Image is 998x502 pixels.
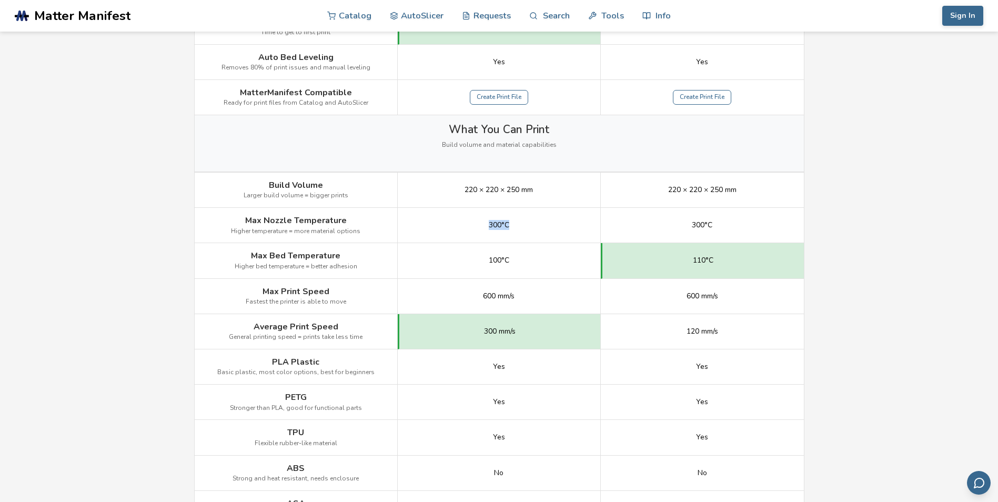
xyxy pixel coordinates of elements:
span: Yes [493,398,505,406]
a: Create Print File [673,90,731,105]
span: Yes [696,433,708,441]
span: MatterManifest Compatible [240,88,352,97]
span: Max Nozzle Temperature [245,216,347,225]
span: Basic plastic, most color options, best for beginners [217,369,375,376]
span: General printing speed = prints take less time [229,334,362,341]
span: Ready for print files from Catalog and AutoSlicer [224,99,368,107]
span: PLA Plastic [272,357,319,367]
span: 100°C [489,256,509,265]
span: Build volume and material capabilities [442,142,557,149]
span: ABS [287,464,305,473]
span: Fastest the printer is able to move [246,298,346,306]
span: Yes [493,58,505,66]
span: 300 mm/s [484,327,516,336]
span: Flexible rubber-like material [255,440,337,447]
span: 300°C [489,221,509,229]
span: Strong and heat resistant, needs enclosure [233,475,359,483]
span: PETG [285,393,307,402]
span: What You Can Print [449,123,549,136]
span: 220 × 220 × 250 mm [668,186,737,194]
button: Sign In [942,6,983,26]
span: Yes [696,363,708,371]
span: Max Bed Temperature [251,251,340,260]
span: Higher temperature = more material options [231,228,360,235]
span: No [698,469,707,477]
span: Average Print Speed [254,322,338,332]
button: Send feedback via email [967,471,991,495]
span: Larger build volume = bigger prints [244,192,348,199]
span: 300°C [692,221,712,229]
span: Removes 80% of print issues and manual leveling [221,64,370,72]
span: No [494,469,503,477]
span: Yes [696,398,708,406]
span: Time to get to first print [261,29,330,36]
span: 600 mm/s [483,292,515,300]
span: 120 mm/s [687,327,718,336]
span: 220 × 220 × 250 mm [465,186,533,194]
span: Build Volume [269,180,323,190]
span: Max Print Speed [263,287,329,296]
a: Create Print File [470,90,528,105]
span: Higher bed temperature = better adhesion [235,263,357,270]
span: 600 mm/s [687,292,718,300]
span: Matter Manifest [34,8,130,23]
span: TPU [287,428,304,437]
span: Yes [493,433,505,441]
span: Auto Bed Leveling [258,53,334,62]
span: Yes [493,363,505,371]
span: Stronger than PLA, good for functional parts [230,405,362,412]
span: Yes [696,58,708,66]
span: 110°C [693,256,713,265]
